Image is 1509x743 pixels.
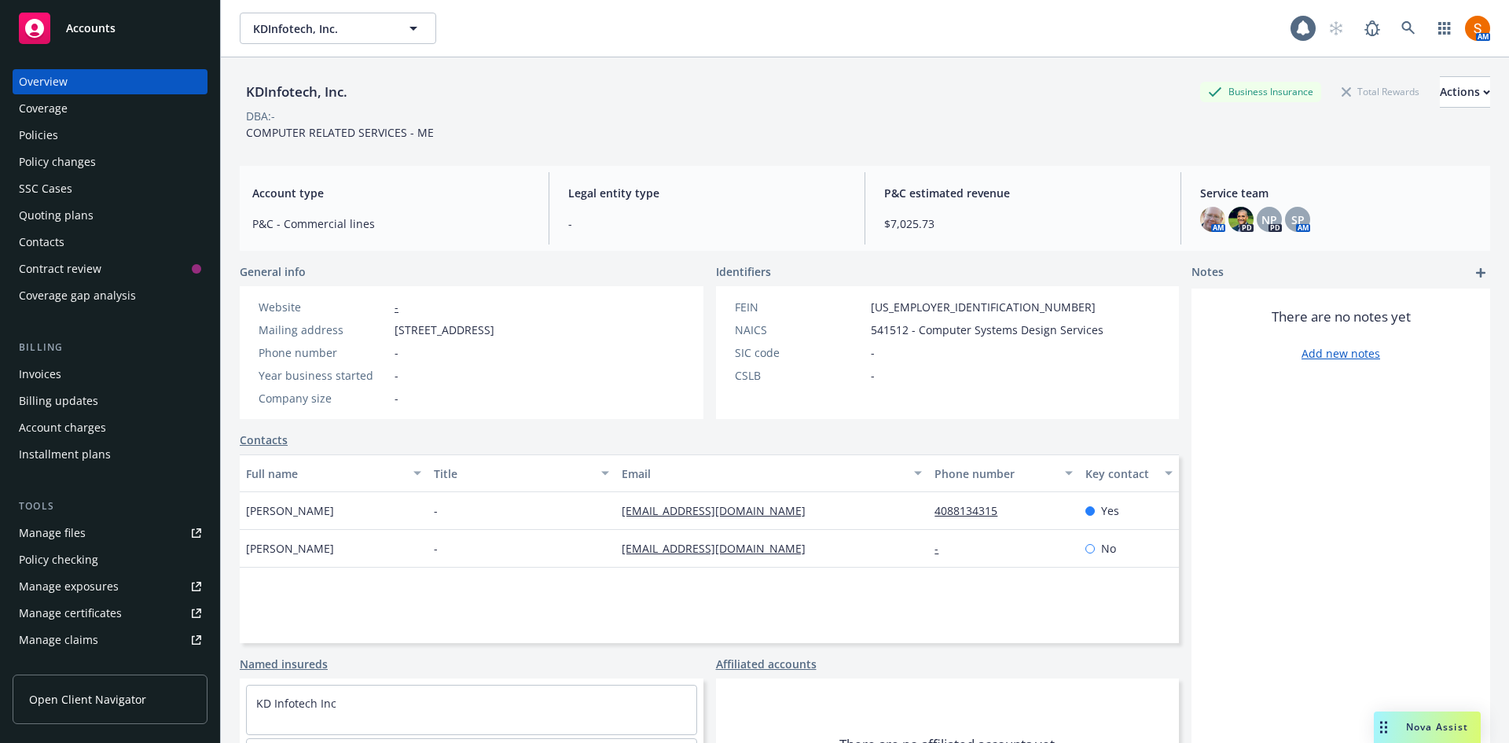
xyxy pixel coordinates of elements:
span: - [871,344,875,361]
a: Manage exposures [13,574,207,599]
div: Manage claims [19,627,98,653]
a: Start snowing [1320,13,1352,44]
div: Contract review [19,256,101,281]
a: Contacts [240,432,288,448]
span: Account type [252,185,530,201]
a: add [1471,263,1490,282]
a: Contacts [13,230,207,255]
button: Actions [1440,76,1490,108]
div: Quoting plans [19,203,94,228]
span: - [434,502,438,519]
button: Nova Assist [1374,712,1481,743]
span: General info [240,263,306,280]
div: Manage files [19,520,86,546]
a: Contract review [13,256,207,281]
span: Service team [1200,185,1478,201]
div: Manage BORs [19,654,93,679]
a: Policies [13,123,207,148]
div: DBA: - [246,108,275,124]
div: Coverage gap analysis [19,283,136,308]
a: [EMAIL_ADDRESS][DOMAIN_NAME] [622,541,818,556]
a: Coverage [13,96,207,121]
div: Business Insurance [1200,82,1321,101]
span: [US_EMPLOYER_IDENTIFICATION_NUMBER] [871,299,1096,315]
div: Title [434,465,592,482]
span: 541512 - Computer Systems Design Services [871,322,1103,338]
a: Manage certificates [13,601,207,626]
div: Phone number [934,465,1055,482]
span: Nova Assist [1406,720,1468,734]
a: 4088134315 [934,503,1010,518]
span: [STREET_ADDRESS] [395,322,494,338]
span: There are no notes yet [1272,307,1411,326]
div: Total Rewards [1334,82,1427,101]
a: Search [1393,13,1424,44]
span: P&C - Commercial lines [252,215,530,232]
div: Actions [1440,77,1490,107]
span: - [434,540,438,557]
span: - [395,390,398,406]
div: NAICS [735,322,865,338]
span: - [871,367,875,384]
span: KDInfotech, Inc. [253,20,389,37]
div: CSLB [735,367,865,384]
button: Title [428,454,615,492]
span: P&C estimated revenue [884,185,1162,201]
span: [PERSON_NAME] [246,540,334,557]
a: Overview [13,69,207,94]
div: Billing updates [19,388,98,414]
div: Website [259,299,388,315]
a: Policy checking [13,547,207,572]
a: Manage BORs [13,654,207,679]
div: Tools [13,498,207,514]
a: Billing updates [13,388,207,414]
div: Invoices [19,362,61,387]
div: Manage exposures [19,574,119,599]
div: Overview [19,69,68,94]
div: Year business started [259,367,388,384]
span: [PERSON_NAME] [246,502,334,519]
div: SIC code [735,344,865,361]
a: Accounts [13,6,207,50]
img: photo [1228,207,1254,232]
span: - [395,344,398,361]
div: Manage certificates [19,601,122,626]
span: NP [1261,211,1277,228]
a: Coverage gap analysis [13,283,207,308]
span: No [1101,540,1116,557]
a: Manage claims [13,627,207,653]
button: Full name [240,454,428,492]
div: Account charges [19,415,106,440]
a: Policy changes [13,149,207,175]
div: KDInfotech, Inc. [240,82,354,102]
a: Report a Bug [1357,13,1388,44]
span: Open Client Navigator [29,691,146,708]
div: Email [622,465,905,482]
a: Switch app [1429,13,1460,44]
a: Invoices [13,362,207,387]
a: - [934,541,951,556]
button: KDInfotech, Inc. [240,13,436,44]
span: COMPUTER RELATED SERVICES - ME [246,125,434,140]
div: Policies [19,123,58,148]
button: Phone number [928,454,1078,492]
span: $7,025.73 [884,215,1162,232]
span: - [568,215,846,232]
div: Drag to move [1374,712,1393,743]
a: Manage files [13,520,207,546]
div: Key contact [1085,465,1155,482]
span: Yes [1101,502,1119,519]
span: - [395,367,398,384]
button: Key contact [1079,454,1179,492]
div: Installment plans [19,442,111,467]
a: Add new notes [1302,345,1380,362]
div: FEIN [735,299,865,315]
div: SSC Cases [19,176,72,201]
a: [EMAIL_ADDRESS][DOMAIN_NAME] [622,503,818,518]
span: Legal entity type [568,185,846,201]
div: Coverage [19,96,68,121]
a: Affiliated accounts [716,656,817,672]
a: SSC Cases [13,176,207,201]
div: Contacts [19,230,64,255]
